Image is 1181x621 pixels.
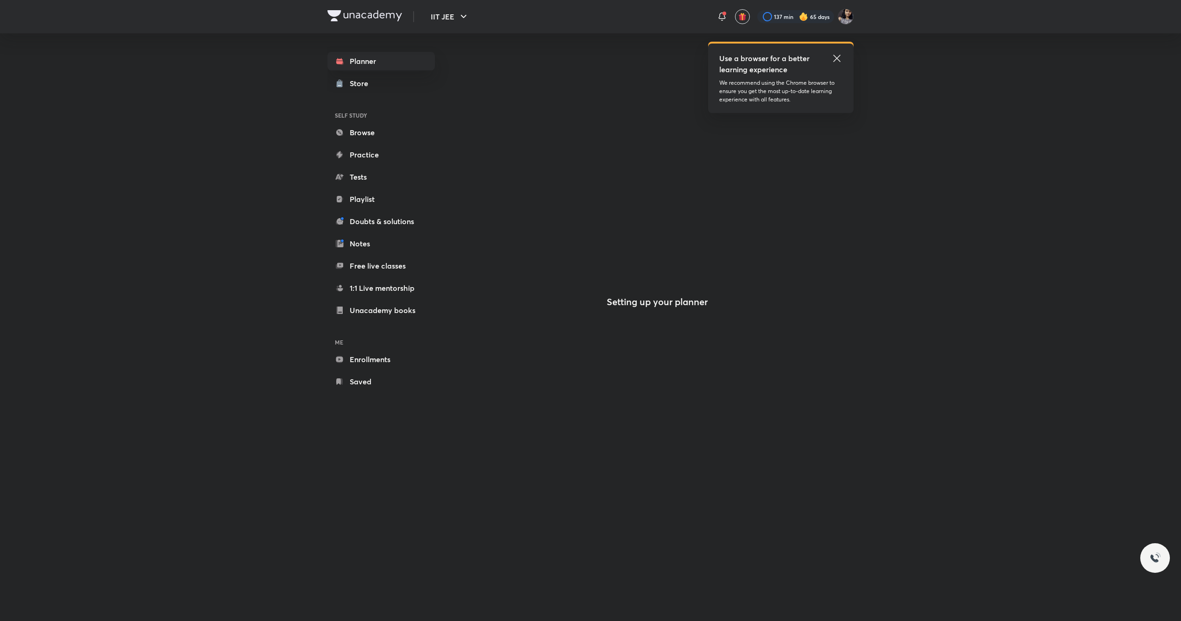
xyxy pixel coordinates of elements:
h6: ME [327,334,435,350]
a: Free live classes [327,257,435,275]
img: avatar [738,13,747,21]
a: Tests [327,168,435,186]
a: Company Logo [327,10,402,24]
a: Planner [327,52,435,70]
h5: Use a browser for a better learning experience [719,53,811,75]
a: Enrollments [327,350,435,369]
a: Playlist [327,190,435,208]
h4: Setting up your planner [607,296,708,307]
a: Unacademy books [327,301,435,320]
a: Notes [327,234,435,253]
a: Doubts & solutions [327,212,435,231]
img: Company Logo [327,10,402,21]
a: Store [327,74,435,93]
button: avatar [735,9,750,24]
img: streak [799,12,808,21]
a: 1:1 Live mentorship [327,279,435,297]
button: IIT JEE [425,7,475,26]
a: Saved [327,372,435,391]
img: ttu [1150,552,1161,564]
div: Store [350,78,374,89]
h6: SELF STUDY [327,107,435,123]
p: We recommend using the Chrome browser to ensure you get the most up-to-date learning experience w... [719,79,842,104]
img: Rakhi Sharma [838,9,854,25]
a: Browse [327,123,435,142]
a: Practice [327,145,435,164]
